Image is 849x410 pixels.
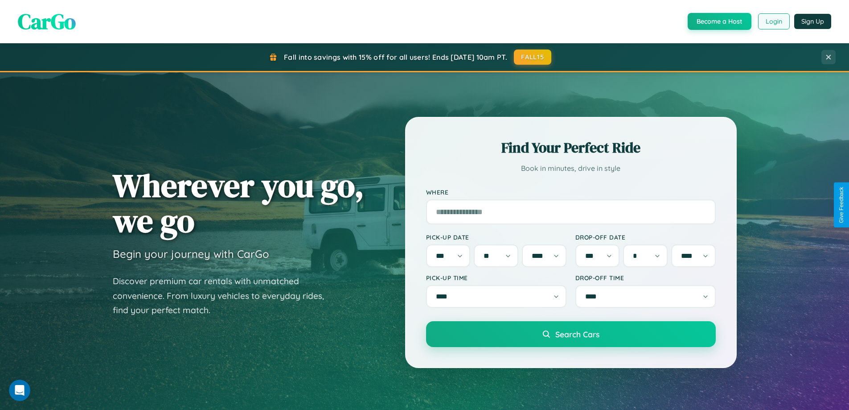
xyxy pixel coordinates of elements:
label: Pick-up Time [426,274,566,282]
p: Book in minutes, drive in style [426,162,716,175]
button: Search Cars [426,321,716,347]
button: Become a Host [688,13,751,30]
div: Give Feedback [838,187,845,223]
p: Discover premium car rentals with unmatched convenience. From luxury vehicles to everyday rides, ... [113,274,336,318]
label: Pick-up Date [426,233,566,241]
button: Sign Up [794,14,831,29]
span: CarGo [18,7,76,36]
h2: Find Your Perfect Ride [426,138,716,157]
label: Where [426,188,716,196]
h1: Wherever you go, we go [113,168,364,238]
iframe: Intercom live chat [9,380,30,401]
span: Search Cars [555,329,599,339]
h3: Begin your journey with CarGo [113,247,269,261]
label: Drop-off Time [575,274,716,282]
label: Drop-off Date [575,233,716,241]
button: Login [758,13,790,29]
button: FALL15 [514,50,551,65]
span: Fall into savings with 15% off for all users! Ends [DATE] 10am PT. [284,53,507,62]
